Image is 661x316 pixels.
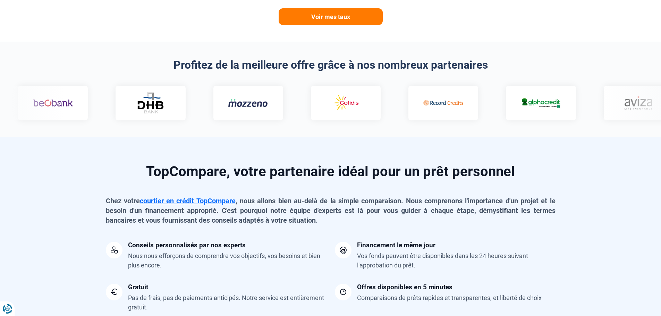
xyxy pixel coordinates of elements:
[279,8,383,25] a: Voir mes taux
[140,197,236,205] a: courtier en crédit TopCompare
[128,293,327,312] div: Pas de frais, pas de paiements anticipés. Notre service est entièrement gratuit.
[357,242,435,248] div: Financement le même jour
[106,196,556,225] p: Chez votre , nous allons bien au-delà de la simple comparaison. Nous comprenons l'importance d'un...
[128,251,327,270] div: Nous nous efforçons de comprendre vos objectifs, vos besoins et bien plus encore.
[137,92,164,113] img: DHB Bank
[128,242,246,248] div: Conseils personnalisés par nos experts
[106,58,556,71] h2: Profitez de la meilleure offre grâce à nos nombreux partenaires
[521,97,561,109] img: Alphacredit
[357,284,452,290] div: Offres disponibles en 5 minutes
[128,284,148,290] div: Gratuit
[357,251,556,270] div: Vos fonds peuvent être disponibles dans les 24 heures suivant l'approbation du prêt.
[357,293,542,302] div: Comparaisons de prêts rapides et transparentes, et liberté de choix
[228,99,268,107] img: Mozzeno
[106,165,556,179] h2: TopCompare, votre partenaire idéal pour un prêt personnel
[326,93,366,113] img: Cofidis
[423,93,463,113] img: Record credits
